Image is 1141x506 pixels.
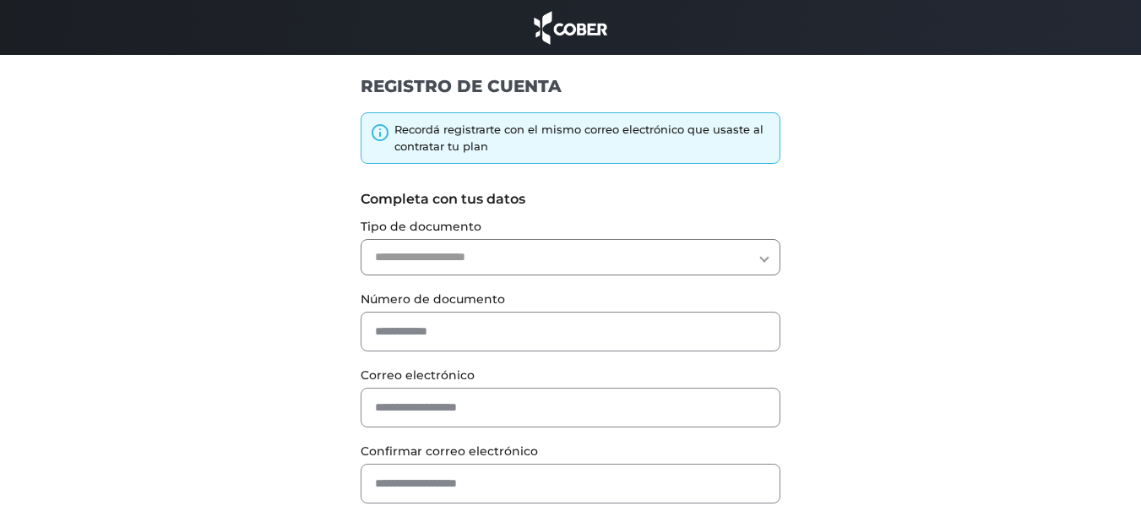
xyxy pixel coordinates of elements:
label: Correo electrónico [361,367,780,384]
h1: REGISTRO DE CUENTA [361,75,780,97]
label: Completa con tus datos [361,189,780,209]
label: Confirmar correo electrónico [361,443,780,460]
label: Número de documento [361,291,780,308]
label: Tipo de documento [361,218,780,236]
img: cober_marca.png [530,8,612,46]
div: Recordá registrarte con el mismo correo electrónico que usaste al contratar tu plan [394,122,771,155]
